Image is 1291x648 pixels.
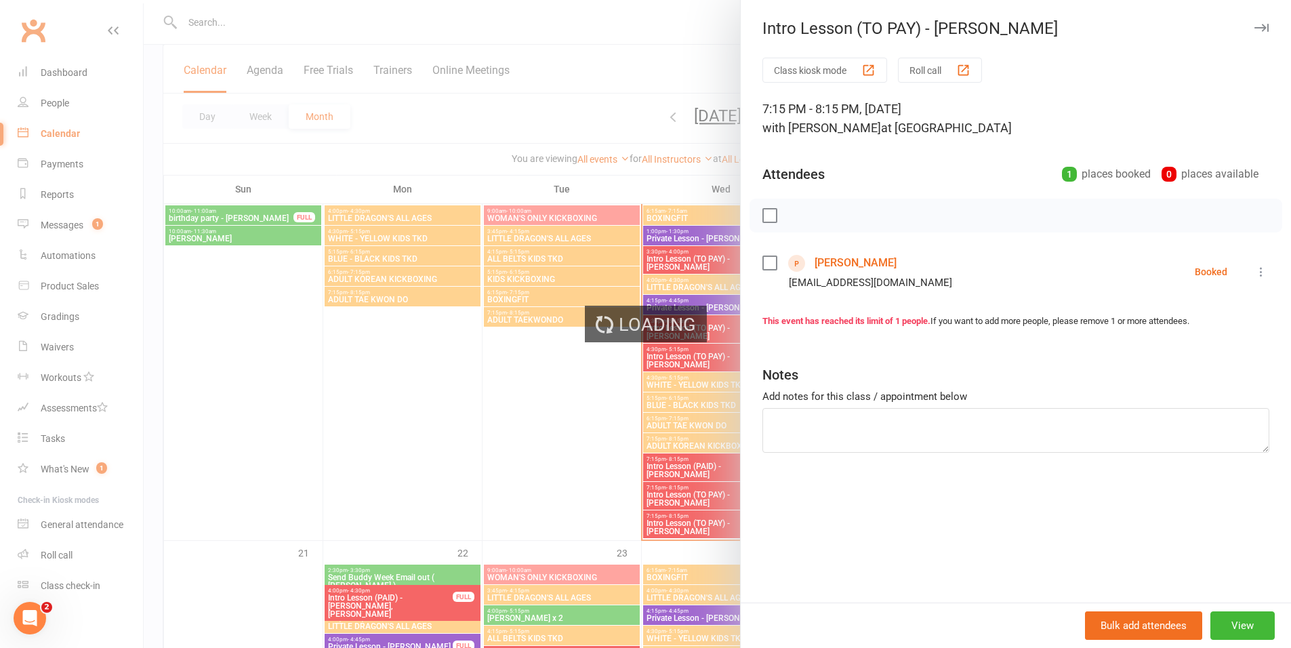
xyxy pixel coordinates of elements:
[762,316,930,326] strong: This event has reached its limit of 1 people.
[1062,165,1151,184] div: places booked
[1085,611,1202,640] button: Bulk add attendees
[762,365,798,384] div: Notes
[1210,611,1275,640] button: View
[762,388,1269,405] div: Add notes for this class / appointment below
[1162,167,1176,182] div: 0
[1195,267,1227,277] div: Booked
[1162,165,1258,184] div: places available
[1062,167,1077,182] div: 1
[741,19,1291,38] div: Intro Lesson (TO PAY) - [PERSON_NAME]
[14,602,46,634] iframe: Intercom live chat
[789,274,952,291] div: [EMAIL_ADDRESS][DOMAIN_NAME]
[762,58,887,83] button: Class kiosk mode
[898,58,982,83] button: Roll call
[815,252,897,274] a: [PERSON_NAME]
[41,602,52,613] span: 2
[762,100,1269,138] div: 7:15 PM - 8:15 PM, [DATE]
[762,315,1269,329] div: If you want to add more people, please remove 1 or more attendees.
[762,121,881,135] span: with [PERSON_NAME]
[881,121,1012,135] span: at [GEOGRAPHIC_DATA]
[762,165,825,184] div: Attendees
